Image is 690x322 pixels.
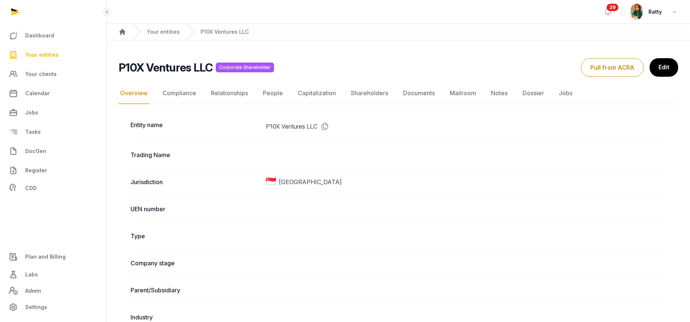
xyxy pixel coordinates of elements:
[648,7,662,16] span: Ratty
[25,303,47,312] span: Settings
[25,70,57,79] span: Your clients
[161,83,198,104] a: Compliance
[25,166,47,175] span: Register
[279,177,342,186] span: [GEOGRAPHIC_DATA]
[6,104,100,122] a: Jobs
[131,120,260,132] dt: Entity name
[296,83,337,104] a: Capitalization
[489,83,509,104] a: Notes
[131,150,260,159] dt: Trading Name
[6,181,100,196] a: CDD
[209,83,250,104] a: Relationships
[119,83,678,104] nav: Tabs
[25,147,46,156] span: DocGen
[131,232,260,240] dt: Type
[349,83,390,104] a: Shareholders
[6,65,100,83] a: Your clients
[107,24,690,40] nav: Breadcrumb
[6,46,100,64] a: Your entities
[402,83,436,104] a: Documents
[131,286,260,295] dt: Parent/Subsidiary
[131,205,260,213] dt: UEN number
[131,313,260,322] dt: Industry
[557,83,574,104] a: Jobs
[25,252,66,261] span: Plan and Billing
[131,177,260,186] dt: Jurisdiction
[266,120,666,132] dd: P10X Ventures LLC
[131,259,260,268] dt: Company stage
[25,127,41,136] span: Tasks
[6,162,100,179] a: Register
[6,84,100,102] a: Calendar
[6,283,100,298] a: Admin
[201,28,249,36] a: P10X Ventures LLC
[25,31,54,40] span: Dashboard
[6,266,100,283] a: Labs
[607,4,618,11] span: 29
[6,27,100,44] a: Dashboard
[119,83,149,104] a: Overview
[6,123,100,141] a: Tasks
[521,83,545,104] a: Dossier
[119,61,213,74] h2: P10X Ventures LLC
[6,298,100,316] a: Settings
[216,63,274,72] span: Corporate Shareholder
[25,50,59,59] span: Your entities
[25,108,38,117] span: Jobs
[25,270,38,279] span: Labs
[261,83,284,104] a: People
[650,58,678,77] a: Edit
[6,142,100,160] a: DocGen
[6,248,100,266] a: Plan and Billing
[448,83,478,104] a: Mailroom
[25,89,50,98] span: Calendar
[631,4,643,20] img: avatar
[147,28,180,36] a: Your entities
[25,184,37,193] span: CDD
[581,58,644,77] button: Pull from ACRA
[25,286,41,295] span: Admin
